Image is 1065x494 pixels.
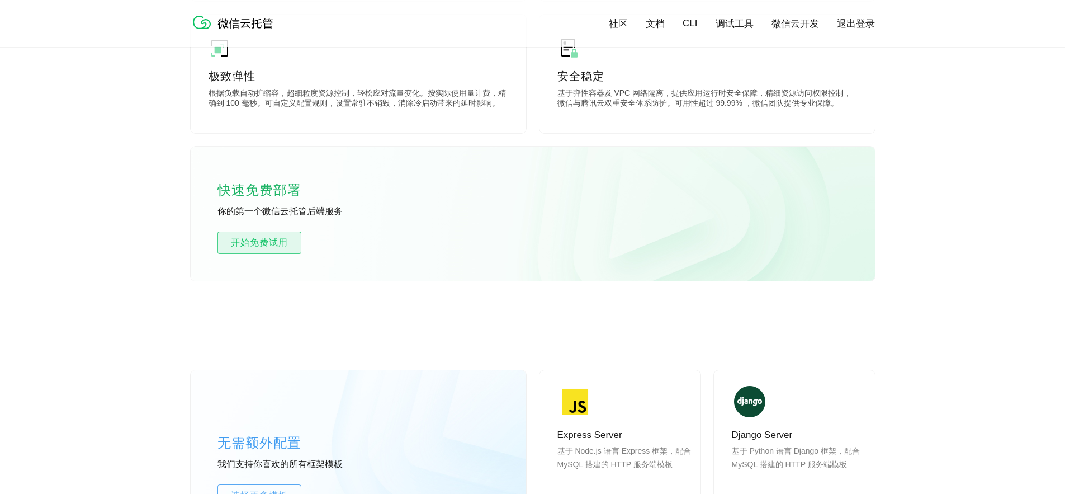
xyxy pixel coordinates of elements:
[209,68,508,84] p: 极致弹性
[732,429,866,442] p: Django Server
[557,429,692,442] p: Express Server
[209,88,508,111] p: 根据负载自动扩缩容，超细粒度资源控制，轻松应对流量变化。按实际使用量计费，精确到 100 毫秒。可自定义配置规则，设置常驻不销毁，消除冷启动带来的延时影响。
[557,68,857,84] p: 安全稳定
[683,18,697,29] a: CLI
[191,11,280,34] img: 微信云托管
[557,88,857,111] p: 基于弹性容器及 VPC 网络隔离，提供应用运行时安全保障，精细资源访问权限控制，微信与腾讯云双重安全体系防护。可用性超过 99.99% ，微信团队提供专业保障。
[218,236,301,250] span: 开始免费试用
[217,179,329,201] p: 快速免费部署
[646,17,665,30] a: 文档
[217,432,385,454] p: 无需额外配置
[217,459,385,471] p: 我们支持你喜欢的所有框架模板
[837,17,875,30] a: 退出登录
[191,26,280,35] a: 微信云托管
[217,206,385,218] p: 你的第一个微信云托管后端服务
[609,17,628,30] a: 社区
[716,17,754,30] a: 调试工具
[771,17,819,30] a: 微信云开发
